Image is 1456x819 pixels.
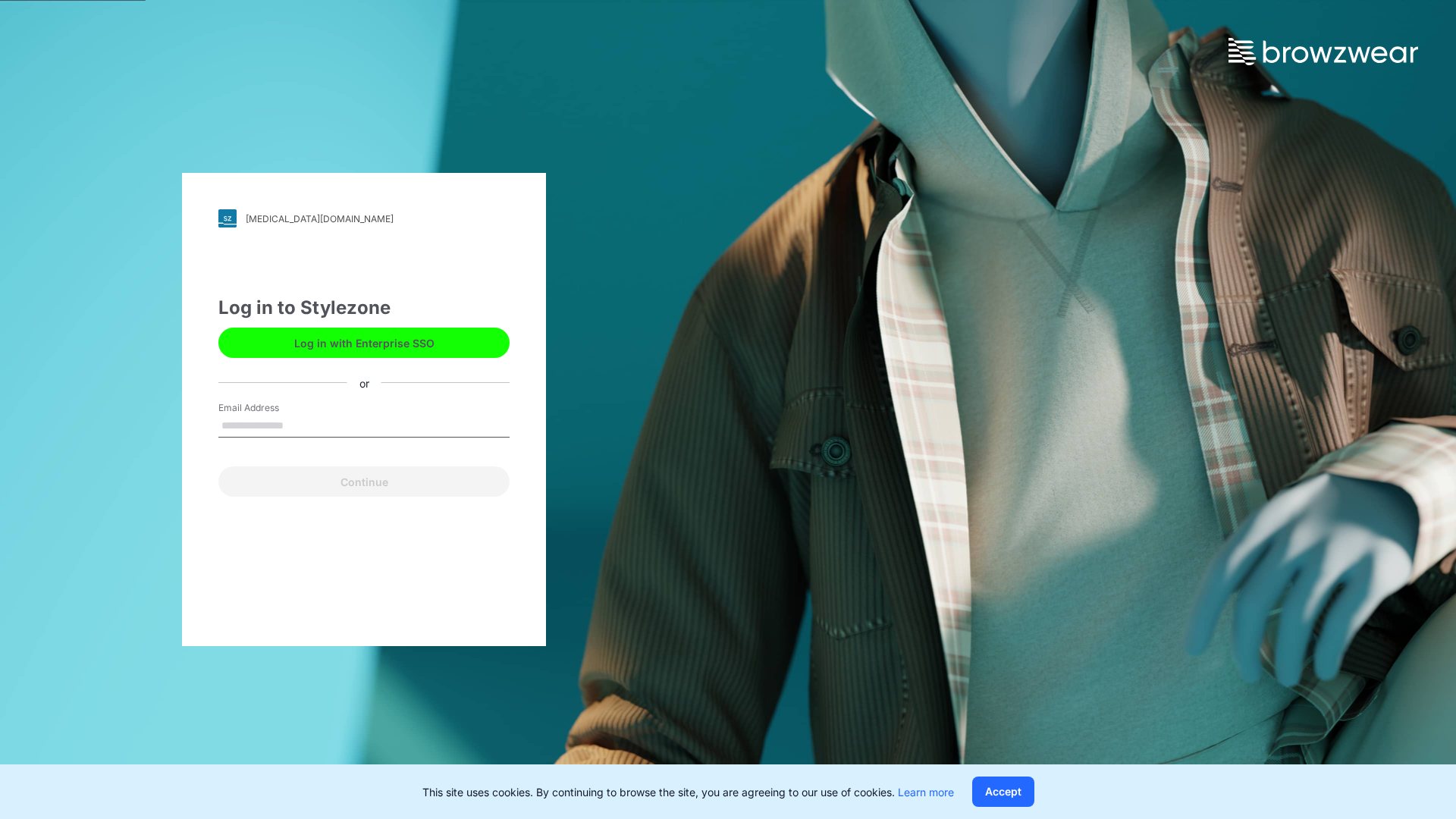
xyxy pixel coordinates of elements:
[218,209,237,227] img: svg+xml;base64,PHN2ZyB3aWR0aD0iMjgiIGhlaWdodD0iMjgiIHZpZXdCb3g9IjAgMCAyOCAyOCIgZmlsbD0ibm9uZSIgeG...
[246,213,394,224] div: [MEDICAL_DATA][DOMAIN_NAME]
[218,209,510,227] a: [MEDICAL_DATA][DOMAIN_NAME]
[218,328,510,358] button: Log in with Enterprise SSO
[422,784,954,800] p: This site uses cookies. By continuing to browse the site, you are agreeing to our use of cookies.
[347,375,381,391] div: or
[218,294,510,322] div: Log in to Stylezone
[218,401,325,415] label: Email Address
[972,777,1034,807] button: Accept
[1228,38,1418,65] img: browzwear-logo.73288ffb.svg
[898,786,954,799] a: Learn more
